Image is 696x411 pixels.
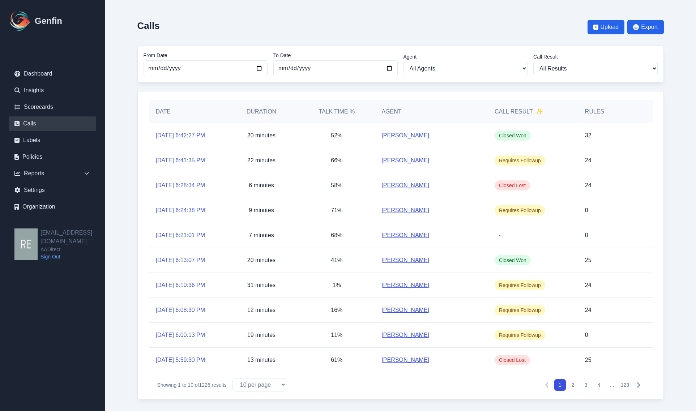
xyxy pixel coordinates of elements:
[606,379,618,391] span: …
[9,183,96,197] a: Settings
[331,231,342,240] p: 68%
[588,20,625,34] button: Upload
[381,156,429,165] a: [PERSON_NAME]
[9,133,96,147] a: Labels
[14,228,38,260] img: resqueda@aadirect.com
[156,206,205,215] a: [DATE] 6:24:38 PM
[247,281,276,290] p: 31 minutes
[585,306,592,314] p: 24
[231,107,292,116] h5: Duration
[593,379,605,391] button: 4
[495,180,530,190] span: Closed Lost
[381,306,429,314] a: [PERSON_NAME]
[381,131,429,140] a: [PERSON_NAME]
[381,206,429,215] a: [PERSON_NAME]
[331,181,342,190] p: 58%
[249,181,274,190] p: 6 minutes
[585,131,592,140] p: 32
[156,281,205,290] a: [DATE] 6:10:36 PM
[247,331,276,339] p: 19 minutes
[585,107,604,116] h5: Rules
[585,256,592,265] p: 25
[137,20,160,31] h2: Calls
[199,382,210,388] span: 1226
[156,306,205,314] a: [DATE] 6:08:30 PM
[585,281,592,290] p: 24
[178,382,181,388] span: 1
[381,231,429,240] a: [PERSON_NAME]
[331,156,342,165] p: 66%
[40,253,105,260] a: Sign Out
[331,331,342,339] p: 11%
[273,52,398,59] label: To Date
[156,181,205,190] a: [DATE] 6:28:34 PM
[40,228,105,246] h2: [EMAIL_ADDRESS][DOMAIN_NAME]
[533,53,658,60] label: Call Result
[156,256,205,265] a: [DATE] 6:13:07 PM
[381,331,429,339] a: [PERSON_NAME]
[381,256,429,265] a: [PERSON_NAME]
[381,107,401,116] h5: Agent
[9,9,32,33] img: Logo
[333,281,341,290] p: 1%
[585,331,588,339] p: 0
[495,230,505,240] span: -
[144,52,268,59] label: From Date
[495,355,530,365] span: Closed Lost
[495,107,543,116] h5: Call Result
[188,382,193,388] span: 10
[495,205,545,215] span: Requires Followup
[9,100,96,114] a: Scorecards
[554,379,566,391] button: 1
[585,356,592,364] p: 25
[331,206,342,215] p: 71%
[567,379,579,391] button: 2
[40,246,105,253] span: AADirect
[381,281,429,290] a: [PERSON_NAME]
[580,379,592,391] button: 3
[585,181,592,190] p: 24
[331,256,342,265] p: 41%
[585,231,588,240] p: 0
[585,206,588,215] p: 0
[495,130,531,141] span: Closed Won
[156,356,205,364] a: [DATE] 5:59:30 PM
[9,116,96,131] a: Calls
[247,131,276,140] p: 20 minutes
[331,131,342,140] p: 52%
[156,156,205,165] a: [DATE] 6:41:35 PM
[157,381,227,389] p: Showing to of results
[249,231,274,240] p: 7 minutes
[9,83,96,98] a: Insights
[619,379,631,391] button: 123
[156,231,205,240] a: [DATE] 6:21:01 PM
[247,156,276,165] p: 22 minutes
[641,23,658,31] span: Export
[306,107,367,116] h5: Talk Time %
[495,255,531,265] span: Closed Won
[403,53,528,60] label: Agent
[495,155,545,166] span: Requires Followup
[536,107,543,116] span: ✨
[249,206,274,215] p: 9 minutes
[585,156,592,165] p: 24
[9,200,96,214] a: Organization
[247,256,276,265] p: 20 minutes
[541,379,644,391] nav: Pagination
[9,67,96,81] a: Dashboard
[331,356,342,364] p: 61%
[156,131,205,140] a: [DATE] 6:42:27 PM
[601,23,619,31] span: Upload
[35,15,62,27] h1: Genfin
[495,305,545,315] span: Requires Followup
[156,107,217,116] h5: Date
[381,356,429,364] a: [PERSON_NAME]
[627,20,663,34] button: Export
[495,330,545,340] span: Requires Followup
[495,280,545,290] span: Requires Followup
[247,306,276,314] p: 12 minutes
[381,181,429,190] a: [PERSON_NAME]
[331,306,342,314] p: 16%
[156,331,205,339] a: [DATE] 6:00:13 PM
